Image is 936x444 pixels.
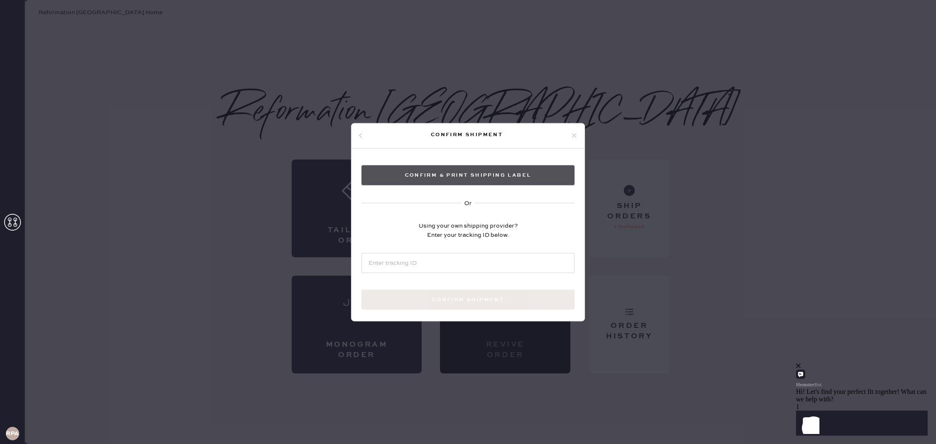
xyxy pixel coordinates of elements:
div: Confirm shipment [363,130,570,140]
iframe: Front Chat [796,331,934,442]
div: Or [464,198,472,208]
h3: RPA [6,431,19,436]
div: Using your own shipping provider? Enter your tracking ID below. [419,221,518,239]
input: Enter tracking ID [361,253,575,273]
button: Confirm shipment [361,289,575,310]
button: Confirm & Print shipping label [361,165,575,185]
